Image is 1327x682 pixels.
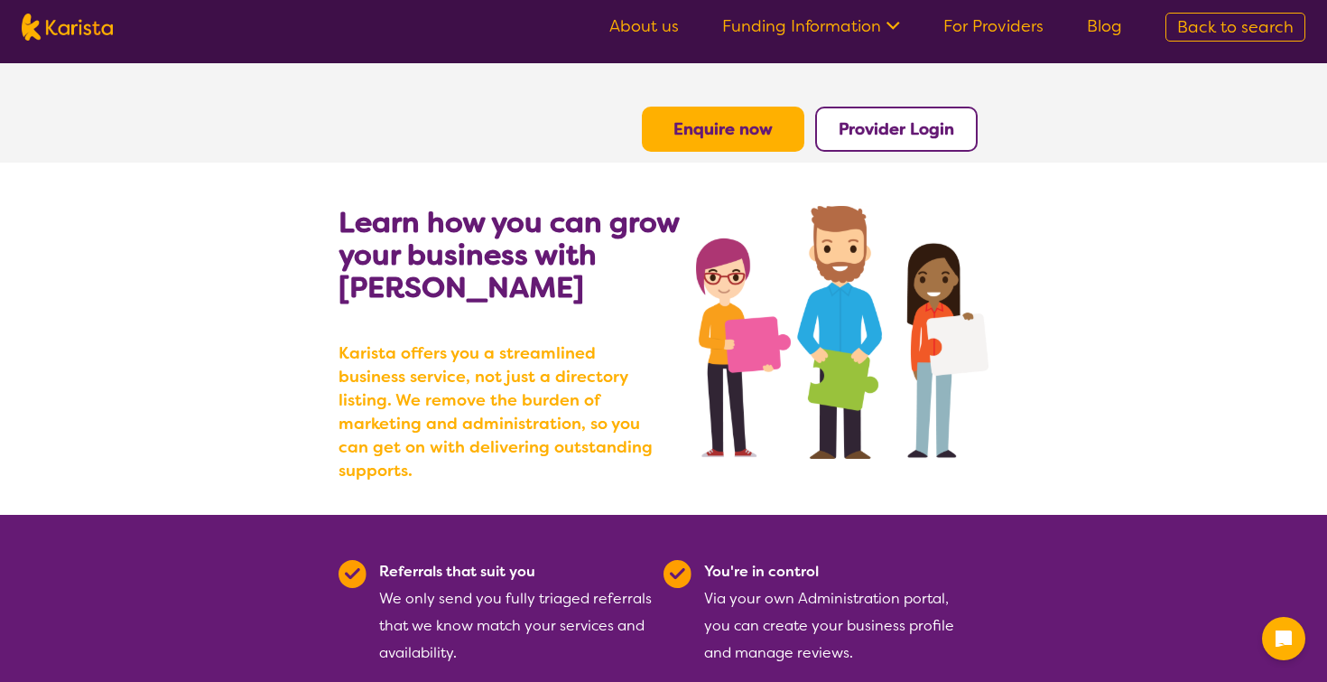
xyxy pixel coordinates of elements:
[1177,16,1294,38] span: Back to search
[704,562,819,581] b: You're in control
[1165,13,1305,42] a: Back to search
[609,15,679,37] a: About us
[943,15,1044,37] a: For Providers
[696,206,988,459] img: grow your business with Karista
[673,118,773,140] a: Enquire now
[663,560,691,588] img: Tick
[642,107,804,152] button: Enquire now
[379,562,535,581] b: Referrals that suit you
[815,107,978,152] button: Provider Login
[839,118,954,140] a: Provider Login
[379,558,653,667] div: We only send you fully triaged referrals that we know match your services and availability.
[1087,15,1122,37] a: Blog
[339,341,663,482] b: Karista offers you a streamlined business service, not just a directory listing. We remove the bu...
[22,14,113,41] img: Karista logo
[339,203,679,306] b: Learn how you can grow your business with [PERSON_NAME]
[704,558,978,667] div: Via your own Administration portal, you can create your business profile and manage reviews.
[722,15,900,37] a: Funding Information
[339,560,367,588] img: Tick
